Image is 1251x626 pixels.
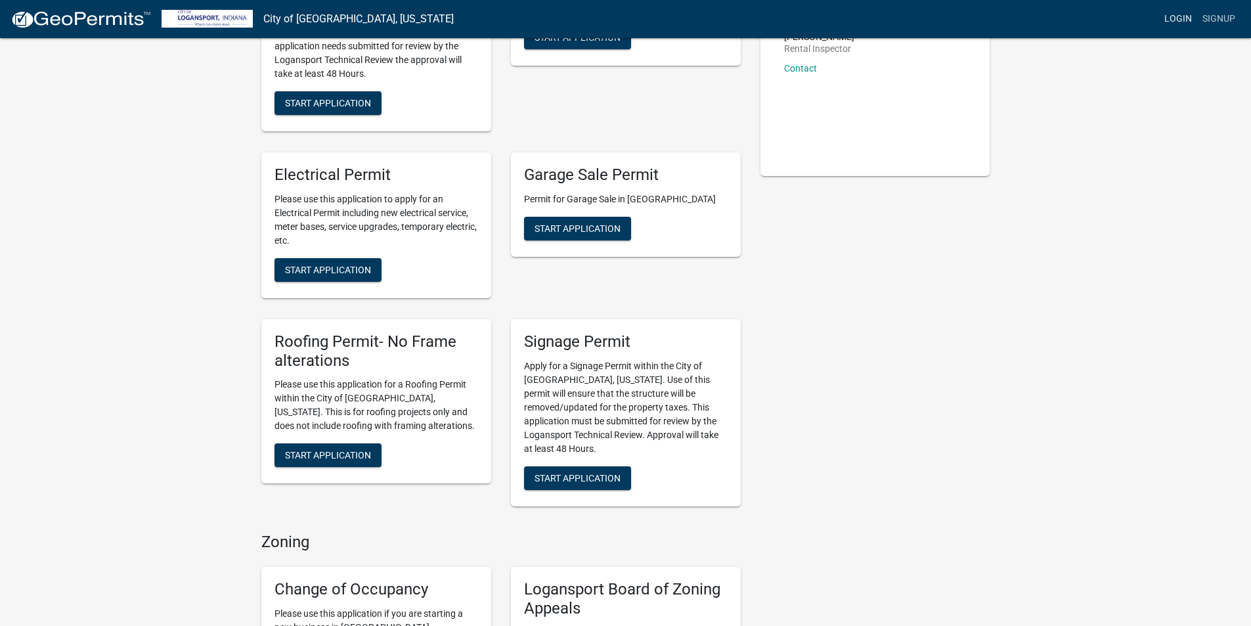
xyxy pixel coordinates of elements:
[1197,7,1240,32] a: Signup
[784,32,854,41] p: [PERSON_NAME]
[274,443,382,467] button: Start Application
[162,10,253,28] img: City of Logansport, Indiana
[274,91,382,115] button: Start Application
[784,44,854,53] p: Rental Inspector
[274,192,478,248] p: Please use this application to apply for an Electrical Permit including new electrical service, m...
[784,63,817,74] a: Contact
[524,466,631,490] button: Start Application
[524,580,728,618] h5: Logansport Board of Zoning Appeals
[261,533,741,552] h4: Zoning
[535,472,621,483] span: Start Application
[535,32,621,43] span: Start Application
[524,359,728,456] p: Apply for a Signage Permit within the City of [GEOGRAPHIC_DATA], [US_STATE]. Use of this permit w...
[285,264,371,275] span: Start Application
[524,332,728,351] h5: Signage Permit
[1159,7,1197,32] a: Login
[274,332,478,370] h5: Roofing Permit- No Frame alterations
[274,258,382,282] button: Start Application
[274,580,478,599] h5: Change of Occupancy
[274,378,478,433] p: Please use this application for a Roofing Permit within the City of [GEOGRAPHIC_DATA], [US_STATE]...
[285,97,371,108] span: Start Application
[524,192,728,206] p: Permit for Garage Sale in [GEOGRAPHIC_DATA]
[524,166,728,185] h5: Garage Sale Permit
[535,223,621,233] span: Start Application
[274,166,478,185] h5: Electrical Permit
[285,450,371,460] span: Start Application
[263,8,454,30] a: City of [GEOGRAPHIC_DATA], [US_STATE]
[524,217,631,240] button: Start Application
